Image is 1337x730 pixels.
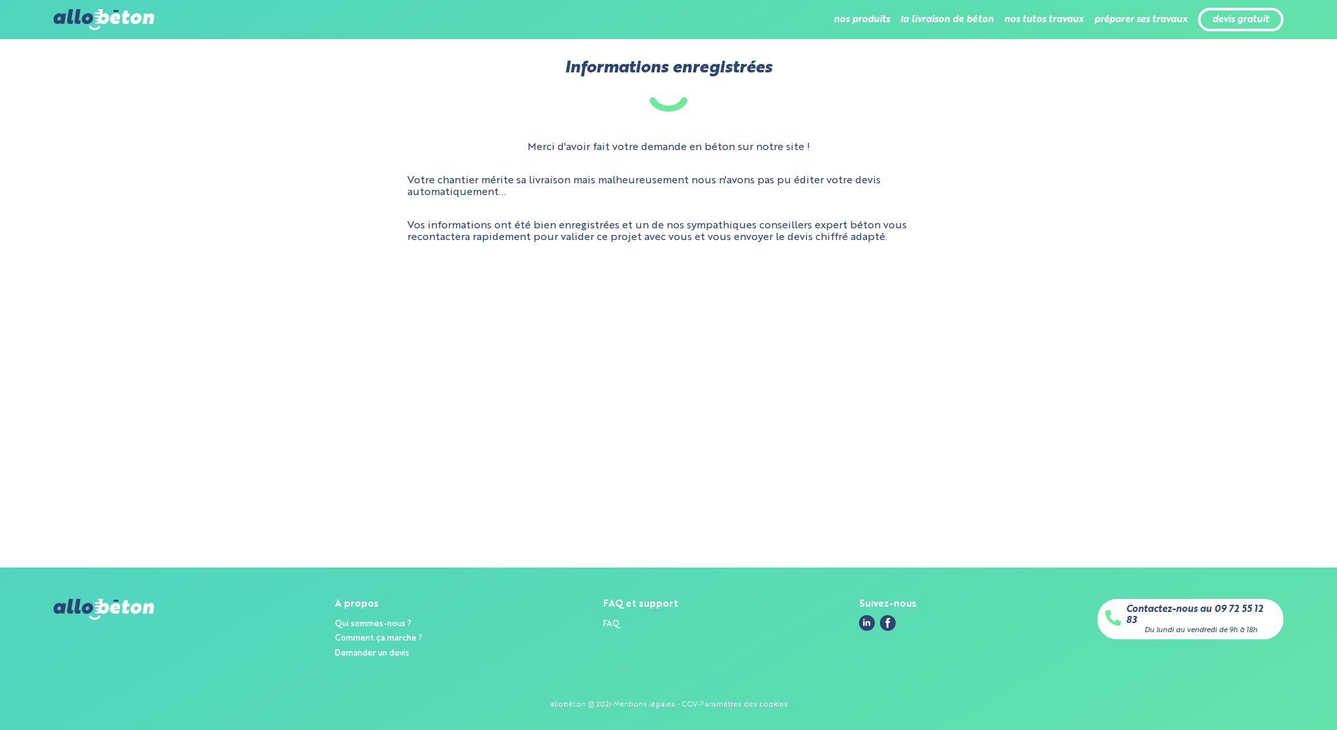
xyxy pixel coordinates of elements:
a: Qui sommes-nous ? [335,620,411,628]
p: Vos informations ont été bien enregistrées et un de nos sympathiques conseillers expert béton vou... [407,220,930,244]
div: FAQ et support [603,599,678,610]
img: allobéton [54,9,154,30]
li: préparer ses travaux [1094,4,1188,35]
a: Paramètres des cookies [700,701,788,708]
img: allobéton [54,599,154,620]
a: CGV [682,701,697,708]
div: Du lundi au vendredi de 9h à 18h [1144,626,1257,635]
a: FAQ [603,620,620,628]
div: A propos [335,599,422,610]
a: Comment ça marche ? [335,634,422,643]
a: Demander un devis [335,649,409,658]
li: nos produits [834,4,890,35]
p: Merci d'avoir fait votre demande en béton sur notre site ! [527,142,810,153]
li: nos tutos travaux [1004,4,1084,35]
li: la livraison de béton [900,4,994,35]
div: - [697,701,700,709]
div: allobéton @ 2021 [550,701,611,709]
p: Votre chantier mérite sa livraison mais malheureusement nous n'avons pas pu éditer votre devis au... [407,175,930,199]
a: Contactez-nous au 09 72 55 12 83 [1126,604,1276,626]
a: Mentions légales [614,701,675,708]
div: Suivez-nous [859,599,917,610]
iframe: Help widget launcher [1221,679,1323,716]
div: - [611,701,614,709]
a: devis gratuit [1212,14,1269,25]
span: - [677,701,680,708]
